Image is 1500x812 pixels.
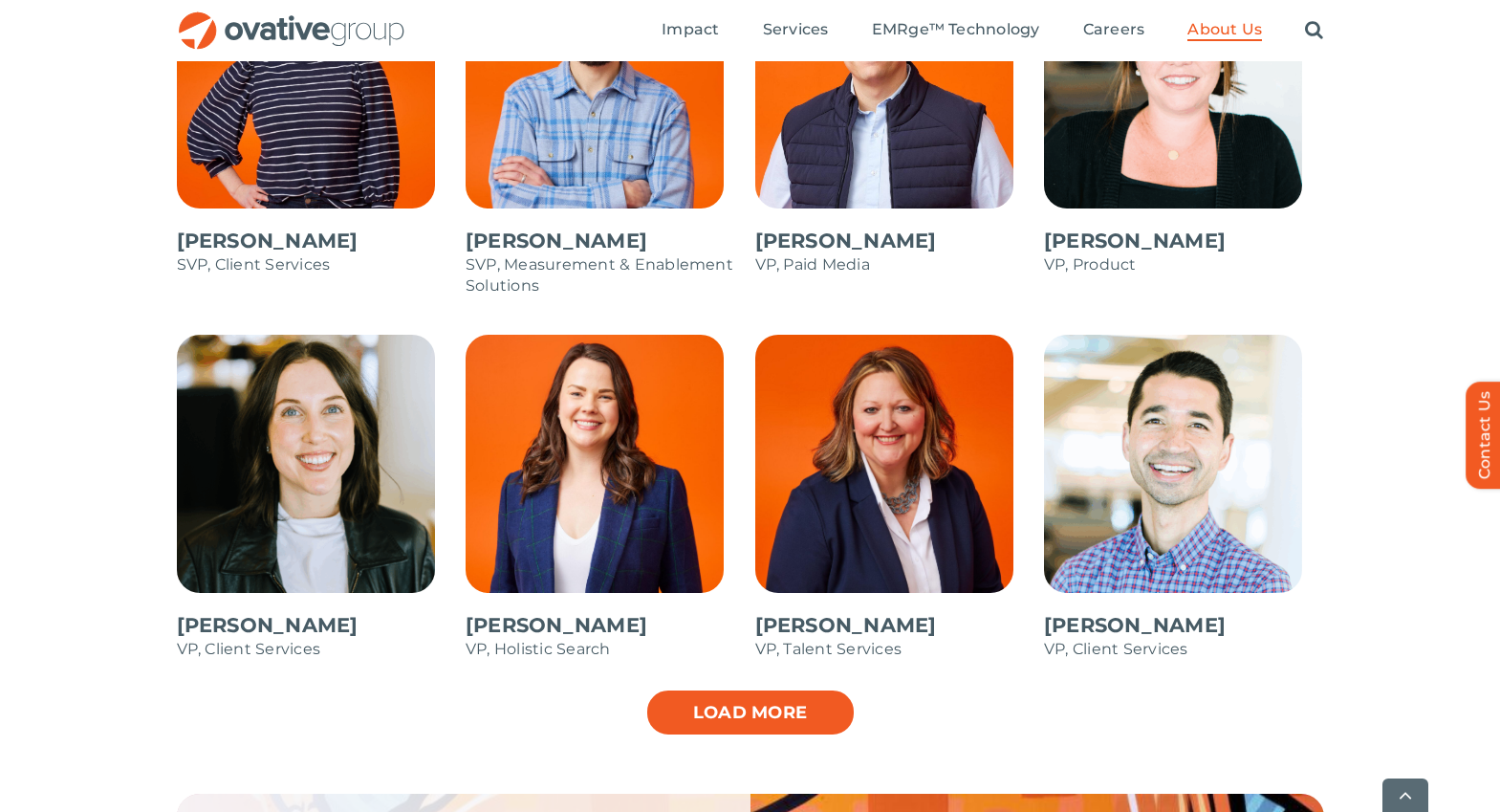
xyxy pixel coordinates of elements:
[1083,20,1145,39] span: Careers
[1187,20,1262,39] span: About Us
[645,689,856,736] a: Load more
[662,20,719,39] span: Impact
[763,20,829,39] span: Services
[1187,20,1262,41] a: About Us
[662,20,719,41] a: Impact
[763,20,829,41] a: Services
[177,10,406,28] a: OG_Full_horizontal_RGB
[1083,20,1145,41] a: Careers
[872,20,1040,39] span: EMRge™ Technology
[872,20,1040,41] a: EMRge™ Technology
[1305,20,1323,41] a: Search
